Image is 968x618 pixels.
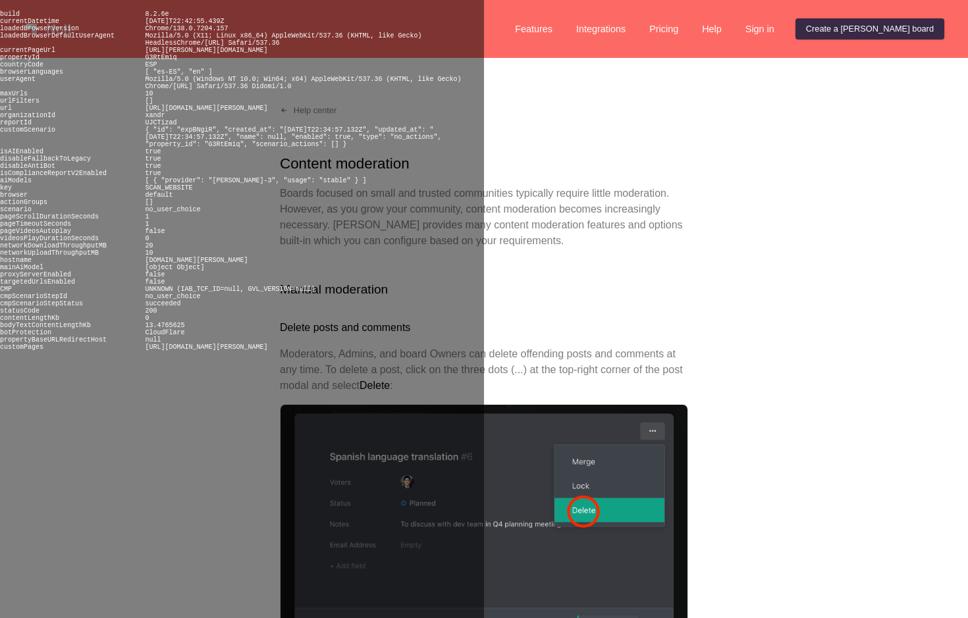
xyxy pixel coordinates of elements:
pre: true [146,170,161,177]
pre: no_user_choice [146,293,201,300]
pre: { "id": "expBNgiR", "created_at": "[DATE]T22:34:57.132Z", "updated_at": "[DATE]T22:34:57.132Z", "... [146,126,442,148]
h3: Delete posts and comments [280,320,688,336]
pre: Chrome/138.0.7204.157 [146,25,229,32]
p: Moderators, Admins, and board Owners can delete offending posts and comments at any time. To dele... [280,346,688,394]
pre: Mozilla/5.0 (X11; Linux x86_64) AppleWebKit/537.36 (KHTML, like Gecko) HeadlessChrome/[URL] Safar... [146,32,422,47]
pre: [DOMAIN_NAME][PERSON_NAME] [146,257,248,264]
pre: no_user_choice [146,206,201,213]
a: Create a [PERSON_NAME] board [795,18,944,39]
pre: [URL][DOMAIN_NAME][PERSON_NAME] [146,344,268,351]
pre: succeeded [146,300,181,307]
pre: 10 [146,90,153,97]
a: Features [504,18,563,39]
a: Sign in [735,18,785,39]
pre: true [146,155,161,163]
a: Pricing [639,18,689,39]
pre: [URL][PERSON_NAME][DOMAIN_NAME] [146,47,268,54]
pre: false [146,278,165,286]
h1: Content moderation [280,153,688,175]
pre: SCAN_WEBSITE [146,184,193,192]
pre: null [146,336,161,344]
pre: ESP [146,61,157,68]
pre: 8.2.6e [146,11,169,18]
pre: Mozilla/5.0 (Windows NT 10.0; Win64; x64) AppleWebKit/537.36 (KHTML, like Gecko) Chrome/[URL] Saf... [146,76,462,90]
pre: 13.4765625 [146,322,185,329]
p: Boards focused on small and trusted communities typically require little moderation. However, as ... [280,186,688,249]
pre: [object Object] [146,264,205,271]
a: Integrations [566,18,636,39]
h2: Manual moderation [280,280,688,299]
pre: [URL][DOMAIN_NAME][PERSON_NAME] [146,105,268,112]
pre: 20 [146,242,153,249]
pre: G3RtEmiq [146,54,177,61]
a: Help [691,18,732,39]
pre: 1 [146,213,149,220]
pre: UJCTizad [146,119,177,126]
pre: [DATE]T22:42:55.439Z [146,18,225,25]
pre: 0 [146,235,149,242]
pre: 200 [146,307,157,315]
pre: 10 [146,249,153,257]
pre: true [146,148,161,155]
pre: default [146,192,173,199]
pre: true [146,163,161,170]
pre: CloudFlare [146,329,185,336]
pre: [] [146,199,153,206]
pre: 1 [146,220,149,228]
pre: [ { "provider": "[PERSON_NAME]-3", "usage": "stable" } ] [146,177,367,184]
pre: xandr [146,112,165,119]
pre: false [146,271,165,278]
pre: 0 [146,315,149,322]
pre: false [146,228,165,235]
pre: [ "es-ES", "en" ] [146,68,213,76]
pre: [] [146,97,153,105]
pre: UNKNOWN (IAB_TCF_ID=null, GVL_VERSION=null) [146,286,315,293]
